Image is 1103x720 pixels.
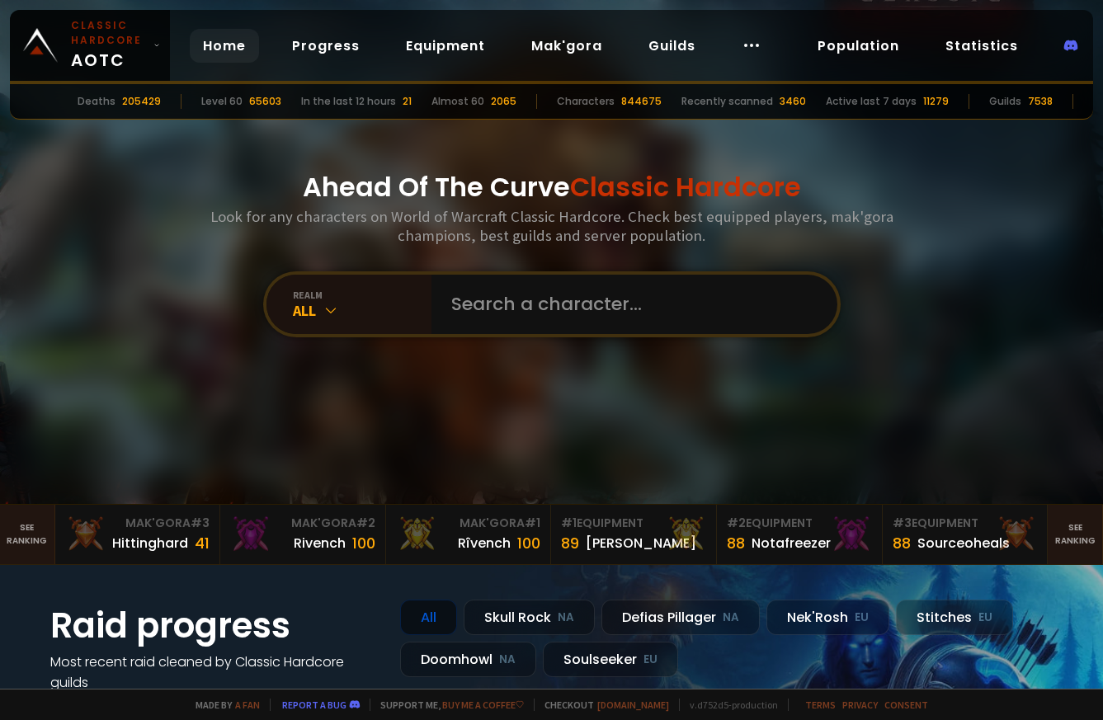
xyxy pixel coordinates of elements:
div: 41 [195,532,210,554]
div: Stitches [896,600,1013,635]
a: Population [804,29,912,63]
span: Classic Hardcore [570,168,801,205]
div: Deaths [78,94,115,109]
div: 3460 [780,94,806,109]
span: Checkout [534,699,669,711]
a: Classic HardcoreAOTC [10,10,170,81]
small: Classic Hardcore [71,18,147,48]
div: Defias Pillager [601,600,760,635]
small: EU [855,609,869,626]
small: EU [978,609,992,626]
h1: Raid progress [50,600,380,652]
div: Nek'Rosh [766,600,889,635]
div: Mak'Gora [396,515,541,532]
small: EU [643,652,658,668]
div: Rîvench [458,533,511,553]
a: #3Equipment88Sourceoheals [883,505,1049,564]
div: realm [293,289,431,301]
a: Mak'Gora#3Hittinghard41 [55,505,221,564]
div: Recently scanned [681,94,773,109]
div: Notafreezer [752,533,831,553]
div: Rivench [294,533,346,553]
div: Hittinghard [112,533,188,553]
span: # 3 [191,515,210,531]
div: 2065 [491,94,516,109]
a: Terms [805,699,836,711]
div: Equipment [727,515,872,532]
a: #2Equipment88Notafreezer [717,505,883,564]
div: Level 60 [201,94,243,109]
div: Skull Rock [464,600,595,635]
div: Guilds [989,94,1021,109]
div: All [293,301,431,320]
a: Privacy [842,699,878,711]
span: v. d752d5 - production [679,699,778,711]
div: 205429 [122,94,161,109]
div: [PERSON_NAME] [586,533,696,553]
div: Active last 7 days [826,94,917,109]
h4: Most recent raid cleaned by Classic Hardcore guilds [50,652,380,693]
a: Mak'Gora#2Rivench100 [220,505,386,564]
div: 100 [517,532,540,554]
a: a fan [235,699,260,711]
a: Progress [279,29,373,63]
span: # 3 [893,515,912,531]
div: Mak'Gora [230,515,375,532]
a: Seeranking [1048,505,1103,564]
span: AOTC [71,18,147,73]
a: [DOMAIN_NAME] [597,699,669,711]
a: #1Equipment89[PERSON_NAME] [551,505,717,564]
div: In the last 12 hours [301,94,396,109]
a: Buy me a coffee [442,699,524,711]
a: Guilds [635,29,709,63]
div: All [400,600,457,635]
h1: Ahead Of The Curve [303,167,801,207]
a: Statistics [932,29,1031,63]
h3: Look for any characters on World of Warcraft Classic Hardcore. Check best equipped players, mak'g... [204,207,900,245]
div: 844675 [621,94,662,109]
span: # 1 [525,515,540,531]
input: Search a character... [441,275,818,334]
div: Mak'Gora [65,515,210,532]
a: Consent [884,699,928,711]
div: 65603 [249,94,281,109]
div: 88 [893,532,911,554]
div: Soulseeker [543,642,678,677]
span: Support me, [370,699,524,711]
span: Made by [186,699,260,711]
div: Almost 60 [431,94,484,109]
div: Sourceoheals [917,533,1010,553]
div: 100 [352,532,375,554]
a: Mak'gora [518,29,615,63]
div: 7538 [1028,94,1053,109]
div: Characters [557,94,615,109]
span: # 2 [727,515,746,531]
a: Report a bug [282,699,346,711]
small: NA [558,609,574,626]
div: 21 [403,94,412,109]
span: # 2 [356,515,375,531]
a: Home [190,29,259,63]
small: NA [723,609,739,626]
div: 88 [727,532,745,554]
div: Doomhowl [400,642,536,677]
a: Mak'Gora#1Rîvench100 [386,505,552,564]
div: 11279 [923,94,949,109]
span: # 1 [561,515,577,531]
a: Equipment [393,29,498,63]
div: Equipment [561,515,706,532]
small: NA [499,652,516,668]
div: Equipment [893,515,1038,532]
div: 89 [561,532,579,554]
